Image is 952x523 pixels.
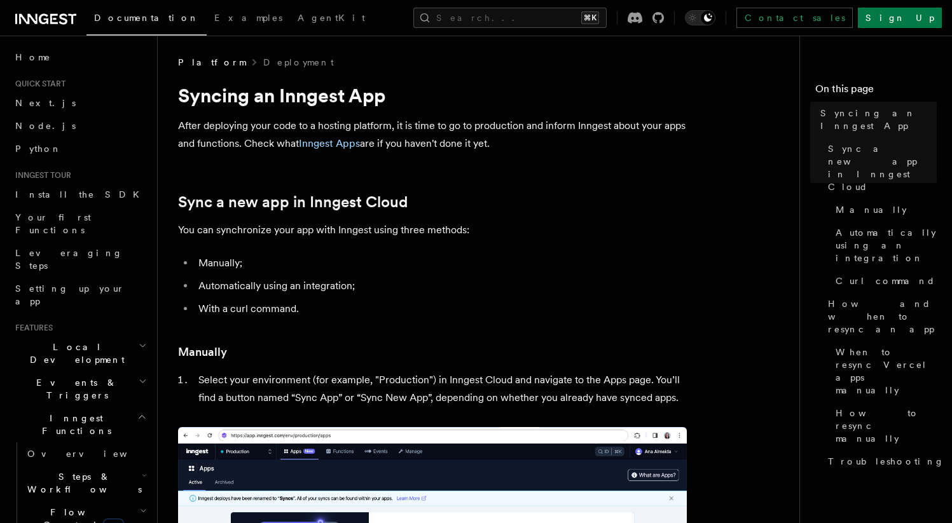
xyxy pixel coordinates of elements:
li: Manually; [195,254,687,272]
a: How and when to resync an app [823,292,937,341]
span: Troubleshooting [828,455,944,468]
a: Syncing an Inngest App [815,102,937,137]
a: Leveraging Steps [10,241,149,277]
span: Your first Functions [15,212,91,235]
a: Manually [178,343,227,361]
span: AgentKit [298,13,365,23]
h4: On this page [815,81,937,102]
a: Inngest Apps [299,137,360,149]
span: Node.js [15,121,76,131]
a: Contact sales [736,8,853,28]
p: After deploying your code to a hosting platform, it is time to go to production and inform Innges... [178,117,687,153]
span: Overview [27,449,158,459]
span: Sync a new app in Inngest Cloud [828,142,937,193]
a: How to resync manually [831,402,937,450]
h1: Syncing an Inngest App [178,84,687,107]
span: Automatically using an integration [836,226,937,264]
a: Install the SDK [10,183,149,206]
a: When to resync Vercel apps manually [831,341,937,402]
a: Sign Up [858,8,942,28]
span: Curl command [836,275,935,287]
a: Sync a new app in Inngest Cloud [823,137,937,198]
a: Your first Functions [10,206,149,241]
span: Inngest Functions [10,412,137,437]
button: Events & Triggers [10,371,149,407]
span: How and when to resync an app [828,297,937,336]
a: Setting up your app [10,277,149,313]
a: Overview [22,442,149,465]
span: Steps & Workflows [22,470,142,496]
a: Curl command [831,269,937,292]
button: Steps & Workflows [22,465,149,501]
a: Documentation [86,4,207,36]
span: Home [15,51,51,64]
span: Documentation [94,13,199,23]
kbd: ⌘K [581,11,599,24]
button: Search...⌘K [413,8,607,28]
span: Events & Triggers [10,376,139,402]
a: Sync a new app in Inngest Cloud [178,193,408,211]
a: Deployment [263,56,334,69]
span: Examples [214,13,282,23]
span: Next.js [15,98,76,108]
span: Inngest tour [10,170,71,180]
span: Setting up your app [15,283,125,306]
li: Automatically using an integration; [195,277,687,295]
li: With a curl command. [195,300,687,318]
a: Troubleshooting [823,450,937,473]
li: Select your environment (for example, "Production") in Inngest Cloud and navigate to the Apps pag... [195,371,687,407]
button: Inngest Functions [10,407,149,442]
span: When to resync Vercel apps manually [836,346,937,397]
a: Automatically using an integration [831,221,937,269]
a: Next.js [10,92,149,114]
span: Platform [178,56,245,69]
a: AgentKit [290,4,373,34]
span: How to resync manually [836,407,937,445]
span: Quick start [10,79,66,89]
a: Node.js [10,114,149,137]
span: Install the SDK [15,189,147,200]
p: You can synchronize your app with Inngest using three methods: [178,221,687,239]
span: Syncing an Inngest App [820,107,937,132]
span: Local Development [10,341,139,366]
button: Local Development [10,336,149,371]
a: Examples [207,4,290,34]
button: Toggle dark mode [685,10,715,25]
span: Manually [836,203,907,216]
a: Home [10,46,149,69]
span: Python [15,144,62,154]
a: Python [10,137,149,160]
a: Manually [831,198,937,221]
span: Features [10,323,53,333]
span: Leveraging Steps [15,248,123,271]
